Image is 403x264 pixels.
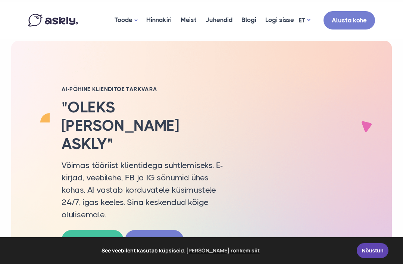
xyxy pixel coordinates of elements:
img: Askly [28,14,78,27]
a: Juhendid [201,2,237,38]
a: Hinnakiri [142,2,176,38]
a: Nõustun [357,243,388,258]
a: Broneeri demo [62,230,124,250]
a: ET [299,15,310,26]
h2: "Oleks [PERSON_NAME] Askly" [62,99,229,153]
span: See veebileht kasutab küpsiseid. [11,245,352,256]
h2: AI-PÕHINE KLIENDITOE TARKVARA [62,86,229,93]
a: Blogi [237,2,261,38]
a: learn more about cookies [185,245,261,256]
a: Meist [176,2,201,38]
a: Toode [110,2,142,39]
a: Alusta kohe [324,11,375,29]
a: Logi sisse [261,2,299,38]
p: Võimas tööriist klientidega suhtlemiseks. E-kirjad, veebilehe, FB ja IG sõnumid ühes kohas. AI va... [62,159,229,221]
a: Proovi tasuta [125,230,184,250]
